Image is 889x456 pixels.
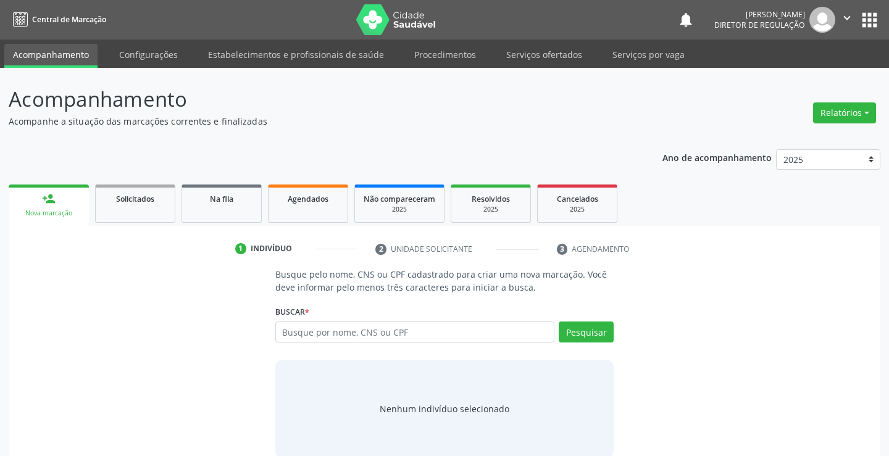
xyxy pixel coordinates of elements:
[835,7,859,33] button: 
[859,9,880,31] button: apps
[9,9,106,30] a: Central de Marcação
[275,268,614,294] p: Busque pelo nome, CNS ou CPF cadastrado para criar uma nova marcação. Você deve informar pelo men...
[380,402,509,415] div: Nenhum indivíduo selecionado
[460,205,522,214] div: 2025
[9,115,619,128] p: Acompanhe a situação das marcações correntes e finalizadas
[116,194,154,204] span: Solicitados
[559,321,614,342] button: Pesquisar
[9,84,619,115] p: Acompanhamento
[813,102,876,123] button: Relatórios
[714,9,805,20] div: [PERSON_NAME]
[275,302,309,321] label: Buscar
[604,44,693,65] a: Serviços por vaga
[288,194,328,204] span: Agendados
[32,14,106,25] span: Central de Marcação
[662,149,772,165] p: Ano de acompanhamento
[546,205,608,214] div: 2025
[364,194,435,204] span: Não compareceram
[472,194,510,204] span: Resolvidos
[4,44,98,68] a: Acompanhamento
[498,44,591,65] a: Serviços ofertados
[235,243,246,254] div: 1
[809,7,835,33] img: img
[275,321,555,342] input: Busque por nome, CNS ou CPF
[111,44,186,65] a: Configurações
[251,243,292,254] div: Indivíduo
[210,194,233,204] span: Na fila
[199,44,393,65] a: Estabelecimentos e profissionais de saúde
[677,11,695,28] button: notifications
[17,209,80,218] div: Nova marcação
[840,11,854,25] i: 
[364,205,435,214] div: 2025
[714,20,805,30] span: Diretor de regulação
[406,44,485,65] a: Procedimentos
[42,192,56,205] div: person_add
[557,194,598,204] span: Cancelados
